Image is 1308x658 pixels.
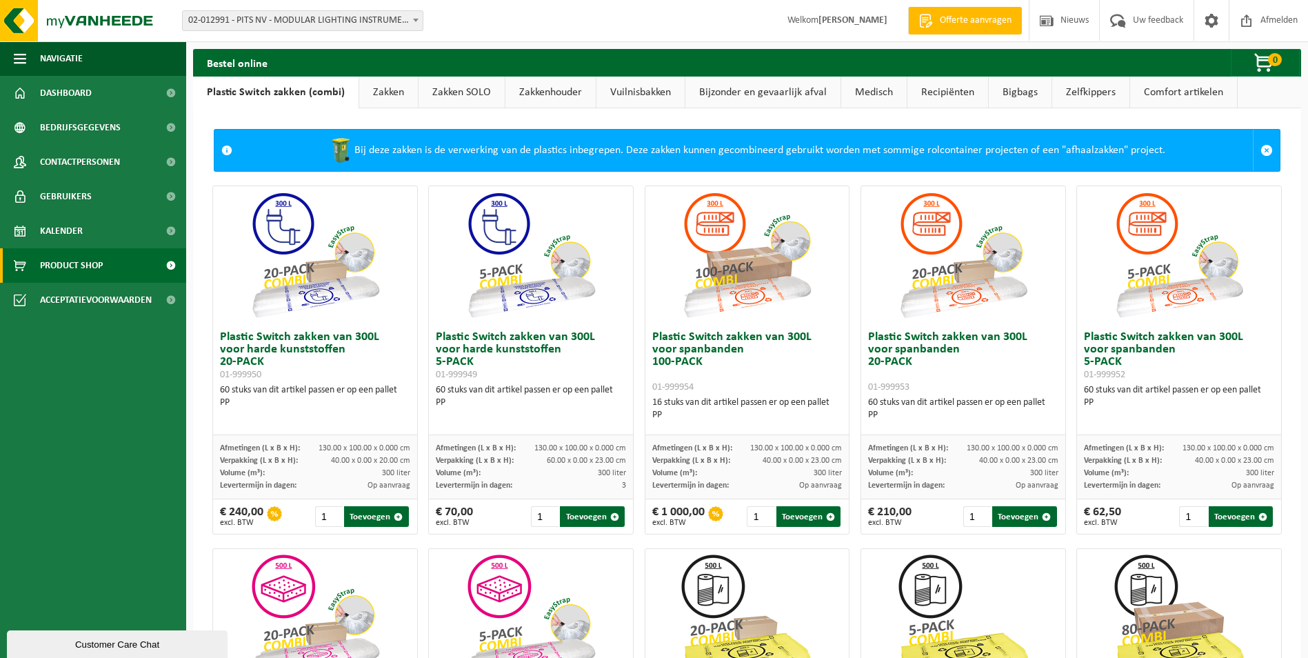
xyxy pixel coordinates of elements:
span: 130.00 x 100.00 x 0.000 cm [1183,444,1274,452]
span: Offerte aanvragen [936,14,1015,28]
img: WB-0240-HPE-GN-50.png [327,137,354,164]
span: excl. BTW [436,519,473,527]
span: Op aanvraag [368,481,410,490]
span: Afmetingen (L x B x H): [868,444,948,452]
a: Zakken [359,77,418,108]
span: 40.00 x 0.00 x 23.00 cm [1195,457,1274,465]
h2: Bestel online [193,49,281,76]
span: Kalender [40,214,83,248]
span: Volume (m³): [220,469,265,477]
div: € 240,00 [220,506,263,527]
span: Volume (m³): [1084,469,1129,477]
a: Medisch [841,77,907,108]
div: € 62,50 [1084,506,1121,527]
span: Contactpersonen [40,145,120,179]
img: 01-999952 [1110,186,1248,324]
span: 01-999950 [220,370,261,380]
a: Bigbags [989,77,1052,108]
span: Levertermijn in dagen: [436,481,512,490]
span: Volume (m³): [868,469,913,477]
span: Verpakking (L x B x H): [436,457,514,465]
button: Toevoegen [776,506,841,527]
a: Zakken SOLO [419,77,505,108]
span: Levertermijn in dagen: [868,481,945,490]
div: € 1 000,00 [652,506,705,527]
span: Product Shop [40,248,103,283]
span: Verpakking (L x B x H): [868,457,946,465]
input: 1 [531,506,559,527]
div: 16 stuks van dit artikel passen er op een pallet [652,397,843,421]
span: 40.00 x 0.00 x 23.00 cm [979,457,1058,465]
div: 60 stuks van dit artikel passen er op een pallet [1084,384,1274,409]
h3: Plastic Switch zakken van 300L voor spanbanden 5-PACK [1084,331,1274,381]
input: 1 [747,506,774,527]
span: Afmetingen (L x B x H): [652,444,732,452]
span: 300 liter [382,469,410,477]
img: 01-999953 [894,186,1032,324]
span: 01-999949 [436,370,477,380]
span: 02-012991 - PITS NV - MODULAR LIGHTING INSTRUMENTS - RUMBEKE [183,11,423,30]
span: 130.00 x 100.00 x 0.000 cm [534,444,626,452]
button: Toevoegen [1209,506,1273,527]
button: Toevoegen [560,506,624,527]
span: 300 liter [1246,469,1274,477]
span: 130.00 x 100.00 x 0.000 cm [750,444,842,452]
span: Op aanvraag [1016,481,1058,490]
span: Levertermijn in dagen: [1084,481,1160,490]
span: Verpakking (L x B x H): [1084,457,1162,465]
button: 0 [1231,49,1300,77]
span: 130.00 x 100.00 x 0.000 cm [319,444,410,452]
span: Verpakking (L x B x H): [652,457,730,465]
span: excl. BTW [868,519,912,527]
div: 60 stuks van dit artikel passen er op een pallet [868,397,1058,421]
span: 02-012991 - PITS NV - MODULAR LIGHTING INSTRUMENTS - RUMBEKE [182,10,423,31]
div: PP [868,409,1058,421]
span: 40.00 x 0.00 x 20.00 cm [331,457,410,465]
a: Offerte aanvragen [908,7,1022,34]
span: 01-999954 [652,382,694,392]
div: PP [1084,397,1274,409]
span: 01-999952 [1084,370,1125,380]
div: € 70,00 [436,506,473,527]
span: 01-999953 [868,382,909,392]
span: Acceptatievoorwaarden [40,283,152,317]
span: Levertermijn in dagen: [220,481,296,490]
span: 300 liter [598,469,626,477]
div: € 210,00 [868,506,912,527]
span: Bedrijfsgegevens [40,110,121,145]
input: 1 [1179,506,1207,527]
input: 1 [963,506,991,527]
a: Sluit melding [1253,130,1280,171]
span: excl. BTW [220,519,263,527]
span: 0 [1268,53,1282,66]
input: 1 [315,506,343,527]
span: Verpakking (L x B x H): [220,457,298,465]
span: Afmetingen (L x B x H): [436,444,516,452]
img: 01-999950 [246,186,384,324]
span: Volume (m³): [652,469,697,477]
button: Toevoegen [992,506,1056,527]
a: Bijzonder en gevaarlijk afval [685,77,841,108]
div: PP [652,409,843,421]
a: Vuilnisbakken [596,77,685,108]
span: Op aanvraag [1231,481,1274,490]
span: 3 [622,481,626,490]
img: 01-999954 [678,186,816,324]
a: Comfort artikelen [1130,77,1237,108]
span: 40.00 x 0.00 x 23.00 cm [763,457,842,465]
button: Toevoegen [344,506,408,527]
span: Levertermijn in dagen: [652,481,729,490]
span: Navigatie [40,41,83,76]
span: excl. BTW [1084,519,1121,527]
a: Zelfkippers [1052,77,1129,108]
span: 130.00 x 100.00 x 0.000 cm [967,444,1058,452]
span: Afmetingen (L x B x H): [220,444,300,452]
iframe: chat widget [7,628,230,658]
h3: Plastic Switch zakken van 300L voor spanbanden 20-PACK [868,331,1058,393]
span: 60.00 x 0.00 x 23.00 cm [547,457,626,465]
a: Zakkenhouder [505,77,596,108]
div: PP [436,397,626,409]
h3: Plastic Switch zakken van 300L voor spanbanden 100-PACK [652,331,843,393]
span: 300 liter [1030,469,1058,477]
span: excl. BTW [652,519,705,527]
